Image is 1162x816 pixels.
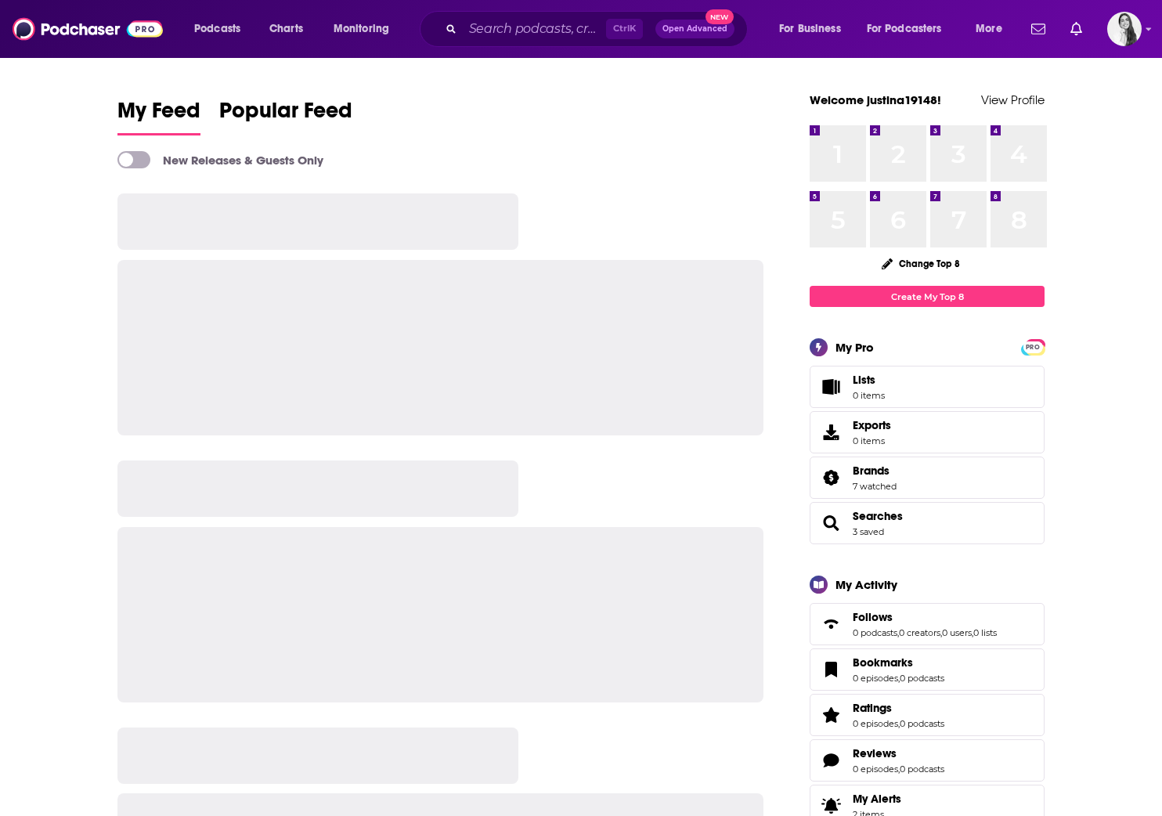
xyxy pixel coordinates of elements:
[897,627,899,638] span: ,
[117,97,200,133] span: My Feed
[853,435,891,446] span: 0 items
[259,16,312,42] a: Charts
[815,376,846,398] span: Lists
[853,610,997,624] a: Follows
[853,373,875,387] span: Lists
[117,97,200,135] a: My Feed
[853,792,901,806] span: My Alerts
[853,701,892,715] span: Ratings
[853,673,898,684] a: 0 episodes
[853,655,913,670] span: Bookmarks
[857,16,965,42] button: open menu
[940,627,942,638] span: ,
[815,704,846,726] a: Ratings
[810,286,1045,307] a: Create My Top 8
[853,418,891,432] span: Exports
[606,19,643,39] span: Ctrl K
[867,18,942,40] span: For Podcasters
[323,16,410,42] button: open menu
[872,254,969,273] button: Change Top 8
[900,764,944,774] a: 0 podcasts
[1025,16,1052,42] a: Show notifications dropdown
[435,11,763,47] div: Search podcasts, credits, & more...
[13,14,163,44] img: Podchaser - Follow, Share and Rate Podcasts
[853,526,884,537] a: 3 saved
[810,603,1045,645] span: Follows
[898,718,900,729] span: ,
[898,764,900,774] span: ,
[334,18,389,40] span: Monitoring
[898,673,900,684] span: ,
[117,151,323,168] a: New Releases & Guests Only
[853,390,885,401] span: 0 items
[219,97,352,135] a: Popular Feed
[815,467,846,489] a: Brands
[853,746,944,760] a: Reviews
[815,613,846,635] a: Follows
[853,701,944,715] a: Ratings
[965,16,1022,42] button: open menu
[1107,12,1142,46] img: User Profile
[1107,12,1142,46] button: Show profile menu
[853,746,897,760] span: Reviews
[973,627,997,638] a: 0 lists
[853,627,897,638] a: 0 podcasts
[810,457,1045,499] span: Brands
[853,373,885,387] span: Lists
[810,92,941,107] a: Welcome justina19148!
[899,627,940,638] a: 0 creators
[463,16,606,42] input: Search podcasts, credits, & more...
[1023,341,1042,352] a: PRO
[810,366,1045,408] a: Lists
[194,18,240,40] span: Podcasts
[705,9,734,24] span: New
[972,627,973,638] span: ,
[853,464,890,478] span: Brands
[942,627,972,638] a: 0 users
[269,18,303,40] span: Charts
[853,718,898,729] a: 0 episodes
[853,610,893,624] span: Follows
[810,648,1045,691] span: Bookmarks
[810,739,1045,782] span: Reviews
[768,16,861,42] button: open menu
[655,20,734,38] button: Open AdvancedNew
[976,18,1002,40] span: More
[662,25,727,33] span: Open Advanced
[183,16,261,42] button: open menu
[810,502,1045,544] span: Searches
[815,659,846,681] a: Bookmarks
[810,694,1045,736] span: Ratings
[815,749,846,771] a: Reviews
[219,97,352,133] span: Popular Feed
[1023,341,1042,353] span: PRO
[853,764,898,774] a: 0 episodes
[835,577,897,592] div: My Activity
[853,464,897,478] a: Brands
[900,673,944,684] a: 0 podcasts
[853,509,903,523] a: Searches
[853,655,944,670] a: Bookmarks
[853,481,897,492] a: 7 watched
[815,421,846,443] span: Exports
[810,411,1045,453] a: Exports
[1064,16,1088,42] a: Show notifications dropdown
[900,718,944,729] a: 0 podcasts
[815,512,846,534] a: Searches
[981,92,1045,107] a: View Profile
[779,18,841,40] span: For Business
[835,340,874,355] div: My Pro
[1107,12,1142,46] span: Logged in as justina19148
